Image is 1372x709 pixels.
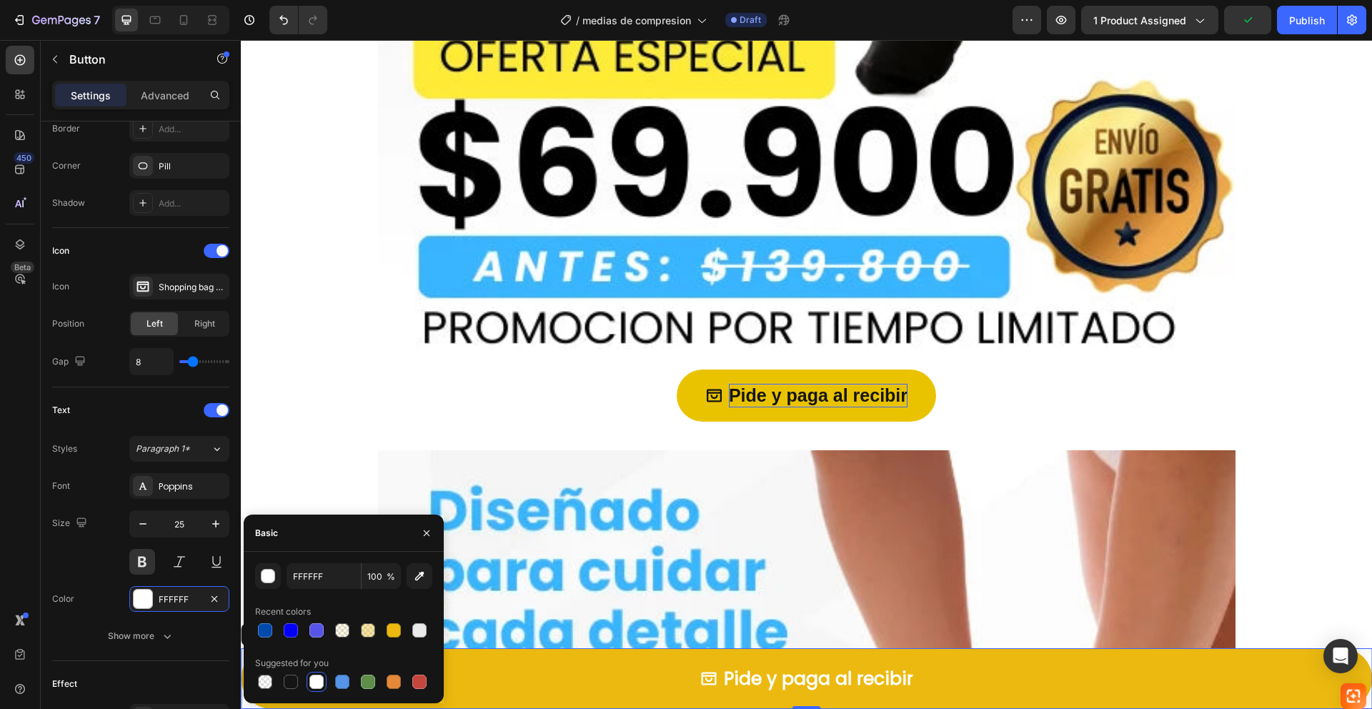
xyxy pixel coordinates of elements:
[130,349,173,375] input: Auto
[52,122,80,135] div: Border
[14,152,34,164] div: 450
[52,317,84,330] div: Position
[159,197,226,210] div: Add...
[52,197,85,209] div: Shadow
[52,159,81,172] div: Corner
[141,88,189,103] p: Advanced
[740,14,761,26] span: Draft
[52,442,77,455] div: Styles
[52,623,229,649] button: Show more
[194,317,215,330] span: Right
[52,280,69,293] div: Icon
[108,629,174,643] div: Show more
[159,480,226,493] div: Poppins
[52,678,77,690] div: Effect
[129,436,229,462] button: Paragraph 1*
[94,11,100,29] p: 7
[11,262,34,273] div: Beta
[71,88,111,103] p: Settings
[6,6,106,34] button: 7
[241,40,1372,709] iframe: Design area
[52,480,70,492] div: Font
[52,593,74,605] div: Color
[488,344,667,367] div: Rich Text Editor. Editing area: main
[1093,13,1186,28] span: 1 product assigned
[1277,6,1337,34] button: Publish
[52,404,70,417] div: Text
[1289,13,1325,28] div: Publish
[52,514,90,533] div: Size
[488,344,667,367] p: Pide y paga al recibir
[483,623,672,655] div: Rich Text Editor. Editing area: main
[146,317,163,330] span: Left
[159,593,200,606] div: FFFFFF
[255,657,329,670] div: Suggested for you
[52,352,89,372] div: Gap
[582,13,691,28] span: medias de compresion
[269,6,327,34] div: Undo/Redo
[576,13,580,28] span: /
[387,570,395,583] span: %
[287,563,361,589] input: Eg: FFFFFF
[255,527,278,540] div: Basic
[1323,639,1358,673] div: Open Intercom Messenger
[159,281,226,294] div: Shopping bag open bold
[1081,6,1218,34] button: 1 product assigned
[69,51,191,68] p: Button
[18,588,50,601] div: Button
[436,329,695,382] button: <p>Pide y paga al recibir</p>
[159,123,226,136] div: Add...
[483,623,672,655] p: Pide y paga al recibir
[136,442,190,455] span: Paragraph 1*
[159,160,226,173] div: Pill
[255,605,311,618] div: Recent colors
[52,244,69,257] div: Icon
